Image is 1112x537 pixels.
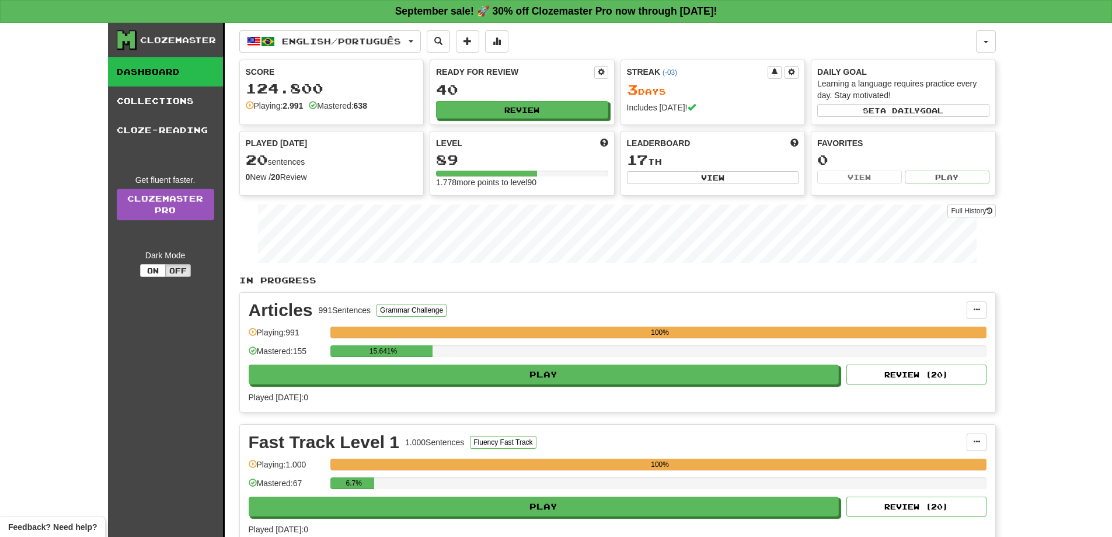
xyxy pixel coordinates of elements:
div: Streak [627,66,768,78]
button: English/Português [239,30,421,53]
span: English / Português [282,36,401,46]
div: Playing: 991 [249,327,325,346]
div: Fast Track Level 1 [249,434,400,451]
div: Day s [627,82,799,98]
div: 124.800 [246,81,418,96]
div: Learning a language requires practice every day. Stay motivated! [817,78,989,101]
button: On [140,264,166,277]
button: View [817,171,902,183]
button: Review (20) [846,365,986,384]
button: Review (20) [846,497,986,517]
a: Collections [108,86,223,116]
strong: 20 [271,172,280,182]
div: sentences [246,153,418,168]
span: 20 [246,151,268,168]
span: Played [DATE] [246,137,308,149]
div: 0 [817,153,989,167]
a: ClozemasterPro [117,189,214,220]
span: 3 [627,81,638,98]
div: Articles [249,302,313,319]
button: Seta dailygoal [817,104,989,117]
button: Play [905,171,989,183]
div: Score [246,66,418,78]
div: Favorites [817,137,989,149]
div: 40 [436,82,608,97]
div: Mastered: 67 [249,477,325,497]
button: Off [165,264,191,277]
strong: 2.991 [283,101,303,110]
div: Clozemaster [140,34,216,46]
button: Grammar Challenge [377,304,447,317]
strong: September sale! 🚀 30% off Clozemaster Pro now through [DATE]! [395,5,717,17]
span: Level [436,137,462,149]
div: Get fluent faster. [117,174,214,186]
button: Search sentences [427,30,450,53]
button: More stats [485,30,508,53]
button: Add sentence to collection [456,30,479,53]
div: 89 [436,153,608,167]
div: Includes [DATE]! [627,102,799,113]
span: 17 [627,151,648,168]
button: Full History [947,205,995,217]
span: Played [DATE]: 0 [249,525,308,534]
p: In Progress [239,275,996,286]
span: Open feedback widget [8,521,97,533]
div: Dark Mode [117,250,214,261]
div: 1.778 more points to level 90 [436,176,608,188]
div: 100% [334,327,986,338]
div: 991 Sentences [319,304,371,316]
div: 15.641% [334,345,433,357]
div: Playing: 1.000 [249,459,325,478]
div: Ready for Review [436,66,594,78]
a: Dashboard [108,57,223,86]
span: Score more points to level up [600,137,608,149]
a: Cloze-Reading [108,116,223,145]
div: 6.7% [334,477,374,489]
button: Review [436,101,608,119]
span: a daily [880,106,920,115]
div: New / Review [246,171,418,183]
span: Played [DATE]: 0 [249,393,308,402]
strong: 638 [354,101,367,110]
a: (-03) [663,68,677,77]
div: Mastered: [309,100,367,112]
strong: 0 [246,172,250,182]
div: 1.000 Sentences [405,436,464,448]
div: Playing: [246,100,304,112]
button: View [627,171,799,184]
button: Play [249,365,839,384]
div: Mastered: 155 [249,345,325,365]
span: This week in points, UTC [790,137,799,149]
span: Leaderboard [627,137,691,149]
div: th [627,153,799,168]
button: Play [249,497,839,517]
div: 100% [334,459,986,470]
button: Fluency Fast Track [470,436,536,449]
div: Daily Goal [817,66,989,78]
